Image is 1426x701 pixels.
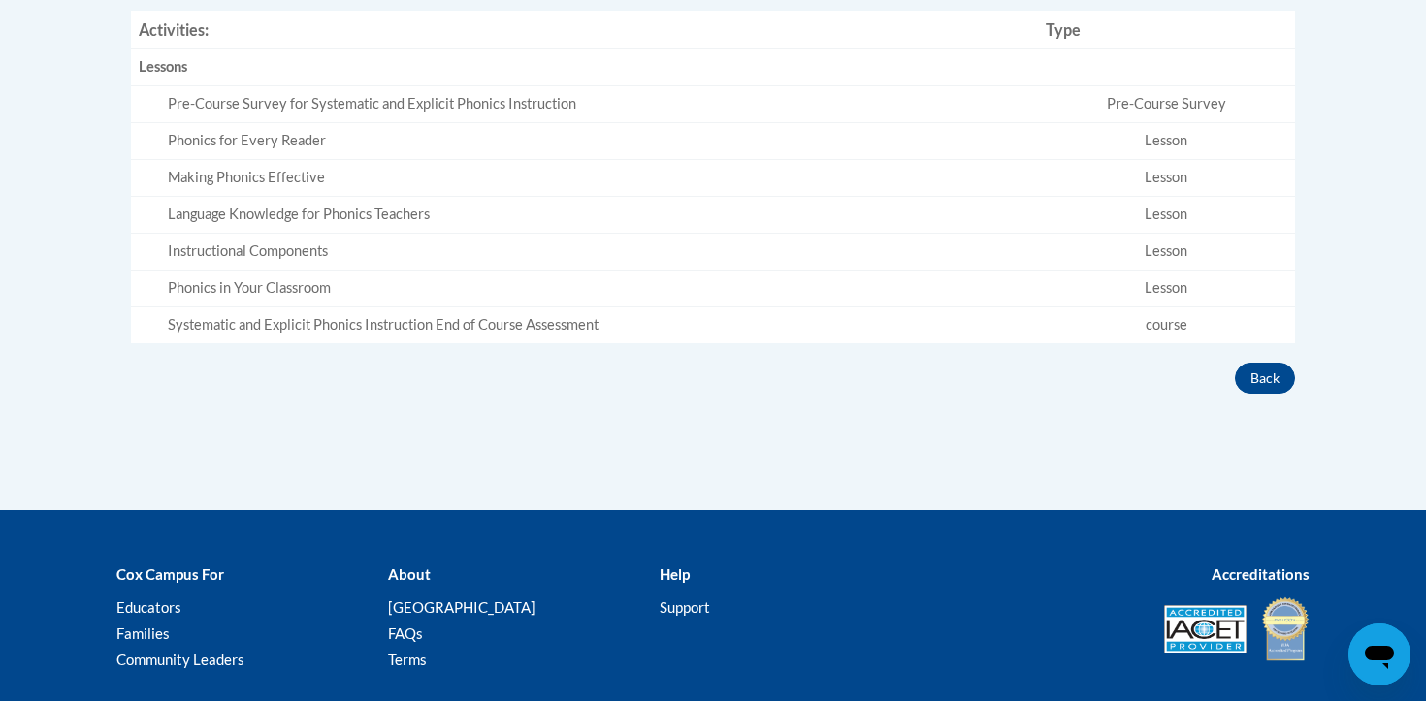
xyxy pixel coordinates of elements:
[1038,160,1295,197] td: Lesson
[1038,86,1295,123] td: Pre-Course Survey
[1038,11,1295,49] th: Type
[1235,363,1295,394] button: Back
[388,598,535,616] a: [GEOGRAPHIC_DATA]
[168,241,1030,262] div: Instructional Components
[1212,565,1310,583] b: Accreditations
[168,278,1030,299] div: Phonics in Your Classroom
[660,598,710,616] a: Support
[168,131,1030,151] div: Phonics for Every Reader
[139,57,1030,78] div: Lessons
[388,651,427,668] a: Terms
[116,565,224,583] b: Cox Campus For
[116,651,244,668] a: Community Leaders
[1164,605,1247,653] img: Accredited IACET® Provider
[1038,234,1295,271] td: Lesson
[116,598,181,616] a: Educators
[1261,595,1310,663] img: IDA® Accredited
[1038,197,1295,234] td: Lesson
[1038,123,1295,160] td: Lesson
[168,168,1030,188] div: Making Phonics Effective
[116,624,170,642] a: Families
[388,624,423,642] a: FAQs
[131,11,1038,49] th: Activities:
[388,565,431,583] b: About
[168,205,1030,225] div: Language Knowledge for Phonics Teachers
[168,315,1030,335] div: Systematic and Explicit Phonics Instruction End of Course Assessment
[1038,307,1295,343] td: course
[168,94,1030,114] div: Pre-Course Survey for Systematic and Explicit Phonics Instruction
[1348,623,1410,685] iframe: Button to launch messaging window
[1038,271,1295,307] td: Lesson
[660,565,690,583] b: Help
